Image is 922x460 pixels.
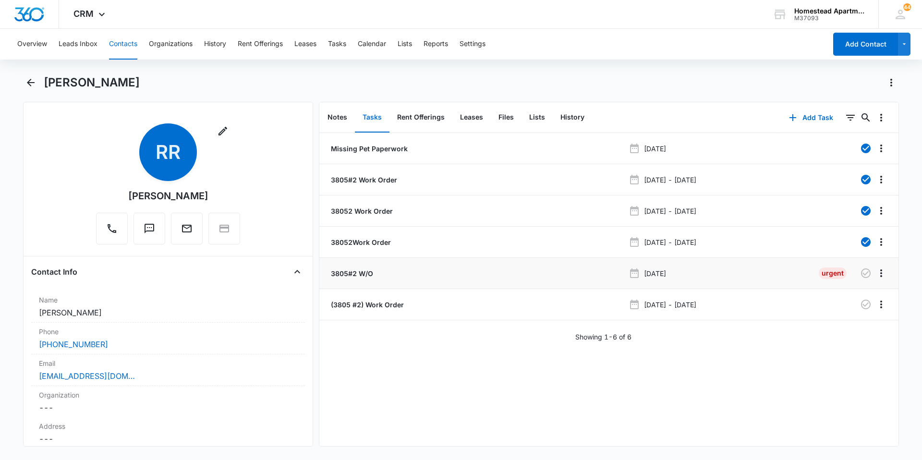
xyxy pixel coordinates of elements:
a: Call [96,228,128,236]
a: 3805#2 W/O [329,268,373,278]
button: Leases [452,103,491,133]
div: account name [794,7,864,15]
a: 38052Work Order [329,237,391,247]
div: [PERSON_NAME] [128,189,208,203]
a: Text [133,228,165,236]
button: Add Task [779,106,843,129]
a: Missing Pet Paperwork [329,144,408,154]
label: Email [39,358,297,368]
button: Notes [320,103,355,133]
p: [DATE] - [DATE] [644,237,696,247]
button: Overflow Menu [873,297,889,312]
button: Search... [858,110,873,125]
div: Address--- [31,417,305,449]
button: Close [290,264,305,279]
button: Files [491,103,522,133]
p: Showing 1-6 of 6 [575,332,631,342]
button: Overview [17,29,47,60]
a: 38052 Work Order [329,206,393,216]
div: Urgent [819,267,847,279]
div: Email[EMAIL_ADDRESS][DOMAIN_NAME] [31,354,305,386]
h1: [PERSON_NAME] [44,75,140,90]
button: Call [96,213,128,244]
button: Calendar [358,29,386,60]
p: [DATE] - [DATE] [644,175,696,185]
button: Reports [424,29,448,60]
button: Overflow Menu [873,110,889,125]
dd: --- [39,402,297,413]
button: Filters [843,110,858,125]
a: Email [171,228,203,236]
label: Phone [39,327,297,337]
button: Contacts [109,29,137,60]
div: notifications count [903,3,911,11]
button: Tasks [328,29,346,60]
p: [DATE] [644,268,666,278]
button: Overflow Menu [873,234,889,250]
button: Actions [884,75,899,90]
label: Name [39,295,297,305]
button: Rent Offerings [389,103,452,133]
p: [DATE] - [DATE] [644,206,696,216]
button: Back [23,75,38,90]
a: [PHONE_NUMBER] [39,339,108,350]
button: History [553,103,592,133]
button: Rent Offerings [238,29,283,60]
button: History [204,29,226,60]
p: [DATE] - [DATE] [644,300,696,310]
button: Settings [460,29,485,60]
label: Address [39,421,297,431]
div: account id [794,15,864,22]
button: Overflow Menu [873,172,889,187]
h4: Contact Info [31,266,77,278]
button: Text [133,213,165,244]
div: Organization--- [31,386,305,417]
a: 3805#2 Work Order [329,175,397,185]
dd: [PERSON_NAME] [39,307,297,318]
button: Add Contact [833,33,898,56]
button: Organizations [149,29,193,60]
button: Tasks [355,103,389,133]
button: Overflow Menu [873,266,889,281]
div: Phone[PHONE_NUMBER] [31,323,305,354]
button: Lists [398,29,412,60]
p: [DATE] [644,144,666,154]
button: Leases [294,29,316,60]
a: (3805 #2) Work Order [329,300,404,310]
dd: --- [39,433,297,445]
label: Organization [39,390,297,400]
button: Leads Inbox [59,29,97,60]
button: Email [171,213,203,244]
button: Overflow Menu [873,203,889,218]
button: Lists [522,103,553,133]
span: CRM [73,9,94,19]
span: 44 [903,3,911,11]
button: Overflow Menu [873,141,889,156]
div: Name[PERSON_NAME] [31,291,305,323]
a: [EMAIL_ADDRESS][DOMAIN_NAME] [39,370,135,382]
span: RR [139,123,197,181]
